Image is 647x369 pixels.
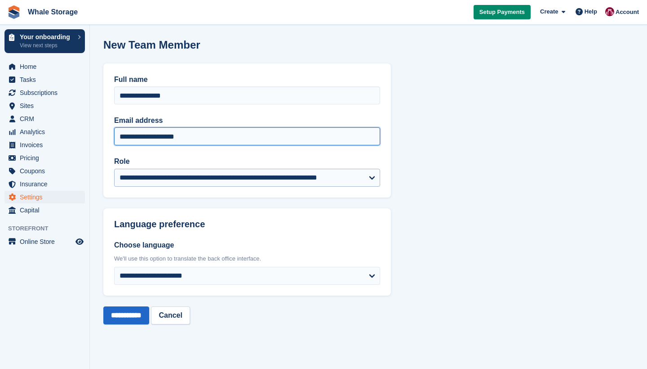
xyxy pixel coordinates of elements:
label: Choose language [114,240,380,251]
span: Home [20,60,74,73]
img: Amy Biddick [605,7,614,16]
a: menu [4,235,85,248]
a: Whale Storage [24,4,81,19]
span: Capital [20,204,74,216]
a: menu [4,112,85,125]
label: Full name [114,74,380,85]
div: We'll use this option to translate the back office interface. [114,254,380,263]
a: Your onboarding View next steps [4,29,85,53]
span: Coupons [20,165,74,177]
span: Tasks [20,73,74,86]
span: Subscriptions [20,86,74,99]
span: Storefront [8,224,89,233]
a: menu [4,152,85,164]
span: Help [585,7,597,16]
span: Sites [20,99,74,112]
p: View next steps [20,41,73,49]
a: menu [4,165,85,177]
h2: Language preference [114,219,380,229]
label: Email address [114,115,380,126]
p: Your onboarding [20,34,73,40]
a: Setup Payments [474,5,531,20]
a: Preview store [74,236,85,247]
span: Settings [20,191,74,203]
h1: New Team Member [103,39,200,51]
span: Invoices [20,139,74,151]
span: Pricing [20,152,74,164]
a: menu [4,99,85,112]
a: menu [4,178,85,190]
span: Online Store [20,235,74,248]
a: menu [4,86,85,99]
a: menu [4,191,85,203]
span: Setup Payments [479,8,525,17]
span: Insurance [20,178,74,190]
span: Analytics [20,126,74,138]
a: menu [4,204,85,216]
img: stora-icon-8386f47178a22dfd0bd8f6a31ec36ba5ce8667c1dd55bd0f319d3a0aa187defe.svg [7,5,21,19]
a: menu [4,139,85,151]
a: menu [4,126,85,138]
a: menu [4,60,85,73]
span: CRM [20,112,74,125]
span: Account [616,8,639,17]
span: Create [540,7,558,16]
a: Cancel [151,306,190,324]
label: Role [114,156,380,167]
a: menu [4,73,85,86]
